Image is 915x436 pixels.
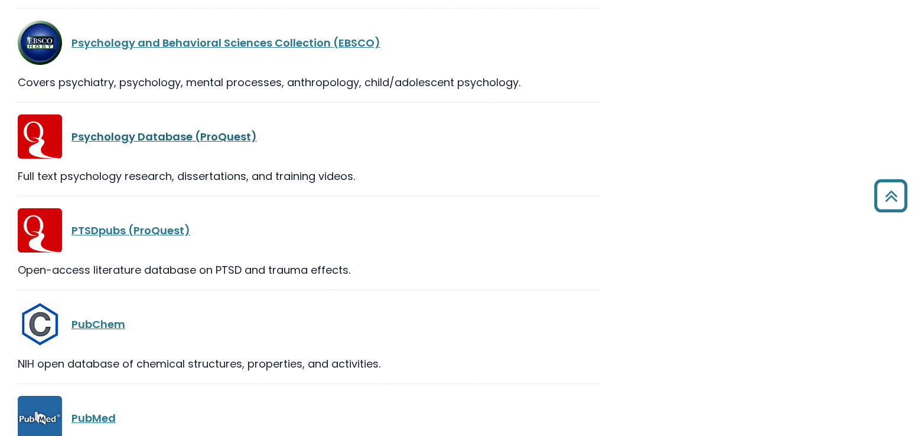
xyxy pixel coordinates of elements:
[870,185,912,206] a: Back to Top
[18,356,600,372] div: NIH open database of chemical structures, properties, and activities.
[18,74,600,90] div: Covers psychiatry, psychology, mental processes, anthropology, child/adolescent psychology.
[18,262,600,278] div: Open-access literature database on PTSD and trauma effects.
[71,317,125,332] a: PubChem
[71,223,190,238] a: PTSDpubs (ProQuest)
[18,168,600,184] div: Full text psychology research, dissertations, and training videos.
[71,35,380,50] a: Psychology and Behavioral Sciences Collection (EBSCO)
[71,129,257,144] a: Psychology Database (ProQuest)
[71,411,116,425] a: PubMed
